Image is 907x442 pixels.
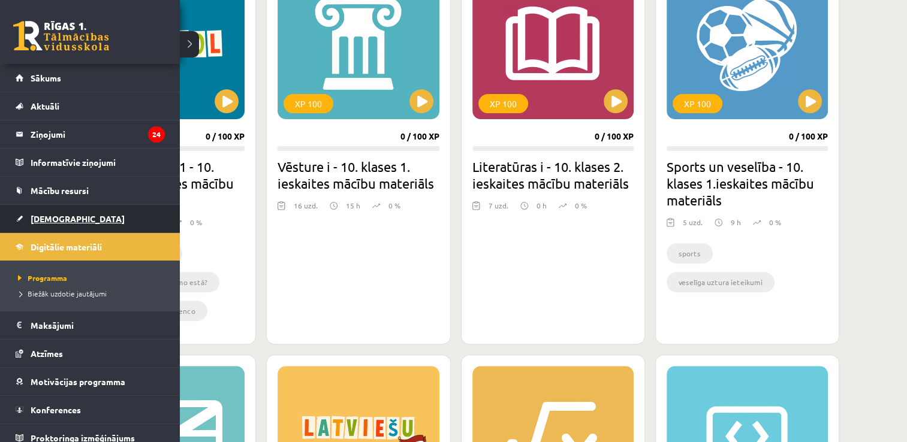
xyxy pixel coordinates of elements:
[16,177,165,204] a: Mācību resursi
[15,273,67,283] span: Programma
[667,272,775,292] li: veselīga uztura ieteikumi
[673,94,722,113] div: XP 100
[16,149,165,176] a: Informatīvie ziņojumi
[148,126,165,143] i: 24
[31,311,165,339] legend: Maksājumi
[31,101,59,111] span: Aktuāli
[16,311,165,339] a: Maksājumi
[16,368,165,395] a: Motivācijas programma
[472,158,634,192] h2: Literatūras i - 10. klases 2. ieskaites mācību materiāls
[16,340,165,367] a: Atzīmes
[278,158,439,192] h2: Vēsture i - 10. klases 1. ieskaites mācību materiāls
[31,149,165,176] legend: Informatīvie ziņojumi
[31,404,81,415] span: Konferences
[31,376,125,387] span: Motivācijas programma
[731,217,741,228] p: 9 h
[683,217,703,235] div: 5 uzd.
[15,288,168,299] a: Biežāk uzdotie jautājumi
[16,396,165,423] a: Konferences
[478,94,528,113] div: XP 100
[346,200,360,211] p: 15 h
[667,158,828,208] h2: Sports un veselība - 10. klases 1.ieskaites mācību materiāls
[16,120,165,148] a: Ziņojumi24
[153,272,219,292] li: ¿Cómo está?
[31,241,102,252] span: Digitālie materiāli
[388,200,400,211] p: 0 %
[16,233,165,261] a: Digitālie materiāli
[13,21,109,51] a: Rīgas 1. Tālmācības vidusskola
[31,72,61,83] span: Sākums
[667,243,713,264] li: sports
[537,200,547,211] p: 0 h
[31,213,125,224] span: [DEMOGRAPHIC_DATA]
[16,205,165,232] a: [DEMOGRAPHIC_DATA]
[190,217,202,228] p: 0 %
[769,217,781,228] p: 0 %
[31,120,165,148] legend: Ziņojumi
[294,200,318,218] div: 16 uzd.
[284,94,333,113] div: XP 100
[575,200,587,211] p: 0 %
[31,185,89,196] span: Mācību resursi
[16,64,165,92] a: Sākums
[489,200,508,218] div: 7 uzd.
[31,348,63,359] span: Atzīmes
[15,273,168,283] a: Programma
[16,92,165,120] a: Aktuāli
[15,289,107,298] span: Biežāk uzdotie jautājumi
